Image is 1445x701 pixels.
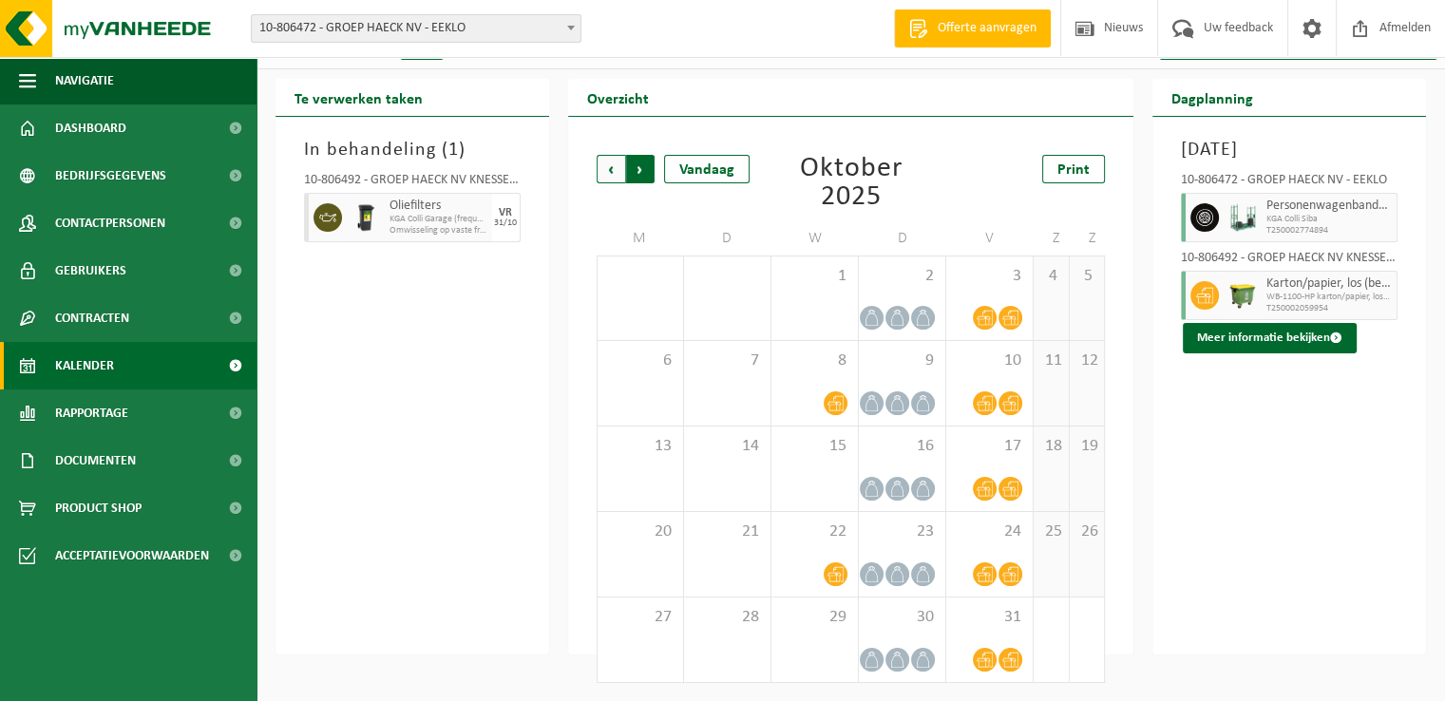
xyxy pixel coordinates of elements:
span: Product Shop [55,484,142,532]
button: Meer informatie bekijken [1183,323,1357,353]
div: 10-806492 - GROEP HAECK NV KNESSELARE - AALTER [304,174,521,193]
span: WB-1100-HP karton/papier, los (bedrijven) [1266,292,1392,303]
span: KGA Colli Garage (frequentie) [390,214,487,225]
span: 10 [956,350,1023,371]
span: Oliefilters [390,199,487,214]
img: WB-1100-HPE-GN-50 [1228,281,1257,310]
h2: Overzicht [568,79,668,116]
span: 25 [1043,521,1058,542]
div: Vandaag [664,155,750,183]
span: 18 [1043,436,1058,457]
span: Omwisseling op vaste frequentie (incl. verwerking) [390,225,487,237]
td: V [946,221,1034,256]
span: 9 [868,350,936,371]
span: 8 [781,350,848,371]
img: WB-0240-HPE-BK-01 [352,203,380,232]
span: 13 [607,436,674,457]
h3: In behandeling ( ) [304,136,521,164]
span: 19 [1079,436,1095,457]
span: Contactpersonen [55,199,165,247]
a: Offerte aanvragen [894,9,1051,47]
span: Print [1057,162,1090,178]
span: 26 [1079,521,1095,542]
span: 20 [607,521,674,542]
span: Acceptatievoorwaarden [55,532,209,579]
span: 1 [781,266,848,287]
span: Vorige [597,155,625,183]
td: D [684,221,771,256]
span: 5 [1079,266,1095,287]
span: 14 [694,436,761,457]
span: Gebruikers [55,247,126,294]
span: 11 [1043,350,1058,371]
span: Documenten [55,437,136,484]
span: Karton/papier, los (bedrijven) [1266,276,1392,292]
td: W [771,221,859,256]
span: 1 [448,141,459,160]
img: PB-MR-5000-C2 [1228,203,1257,232]
td: D [859,221,946,256]
a: Print [1042,155,1105,183]
span: Dashboard [55,104,126,152]
span: 2 [868,266,936,287]
h3: [DATE] [1181,136,1397,164]
span: 15 [781,436,848,457]
span: 30 [868,607,936,628]
td: Z [1034,221,1069,256]
span: 24 [956,521,1023,542]
span: 28 [694,607,761,628]
span: 16 [868,436,936,457]
span: 31 [956,607,1023,628]
h2: Dagplanning [1152,79,1272,116]
div: 10-806492 - GROEP HAECK NV KNESSELARE - AALTER [1181,252,1397,271]
span: Kalender [55,342,114,389]
span: 6 [607,350,674,371]
td: M [597,221,684,256]
span: 7 [694,350,761,371]
span: 3 [956,266,1023,287]
span: 12 [1079,350,1095,371]
div: VR [499,207,512,218]
span: Bedrijfsgegevens [55,152,166,199]
span: 29 [781,607,848,628]
span: 10-806472 - GROEP HAECK NV - EEKLO [251,14,581,43]
span: 17 [956,436,1023,457]
span: KGA Colli Siba [1266,214,1392,225]
div: 31/10 [494,218,517,228]
h2: Te verwerken taken [276,79,442,116]
span: Rapportage [55,389,128,437]
span: 4 [1043,266,1058,287]
div: 10-806472 - GROEP HAECK NV - EEKLO [1181,174,1397,193]
span: 27 [607,607,674,628]
div: Oktober 2025 [771,155,929,212]
span: Contracten [55,294,129,342]
span: Personenwagenbanden met en zonder velg [1266,199,1392,214]
span: Navigatie [55,57,114,104]
span: 23 [868,521,936,542]
span: 22 [781,521,848,542]
span: Offerte aanvragen [933,19,1041,38]
td: Z [1070,221,1106,256]
span: T250002774894 [1266,225,1392,237]
span: T250002059954 [1266,303,1392,314]
span: 10-806472 - GROEP HAECK NV - EEKLO [252,15,580,42]
span: Volgende [626,155,655,183]
span: 21 [694,521,761,542]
